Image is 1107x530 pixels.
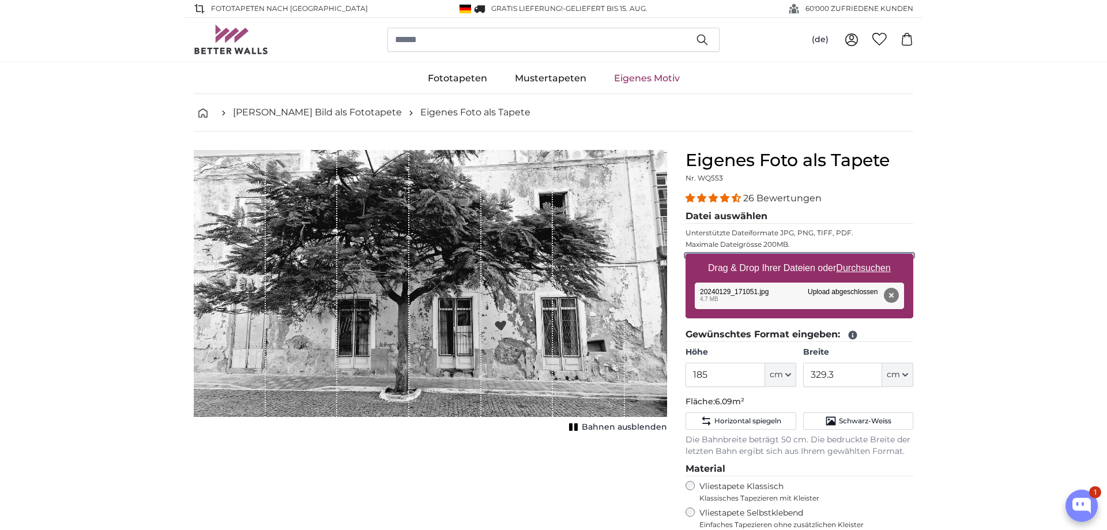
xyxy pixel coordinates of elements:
span: Nr. WQ553 [686,174,723,182]
button: Horizontal spiegeln [686,412,796,430]
span: Klassisches Tapezieren mit Kleister [699,494,903,503]
a: Eigenes Motiv [600,63,694,93]
legend: Gewünschtes Format eingeben: [686,328,913,342]
legend: Datei auswählen [686,209,913,224]
a: Eigenes Foto als Tapete [420,106,530,119]
label: Breite [803,347,913,358]
button: (de) [803,29,838,50]
p: Die Bahnbreite beträgt 50 cm. Die bedruckte Breite der letzten Bahn ergibt sich aus Ihrem gewählt... [686,434,913,457]
a: [PERSON_NAME] Bild als Fototapete [233,106,402,119]
span: cm [887,369,900,381]
span: Geliefert bis 15. Aug. [566,4,647,13]
button: Schwarz-Weiss [803,412,913,430]
span: cm [770,369,783,381]
u: Durchsuchen [837,263,891,273]
p: Unterstützte Dateiformate JPG, PNG, TIFF, PDF. [686,228,913,238]
span: Schwarz-Weiss [839,416,891,426]
label: Vliestapete Selbstklebend [699,508,913,529]
span: 6.09m² [715,396,744,407]
label: Drag & Drop Ihrer Dateien oder [703,257,895,280]
button: cm [882,363,913,387]
span: 4.54 stars [686,193,743,204]
button: cm [765,363,796,387]
button: Open chatbox [1065,490,1098,522]
h1: Eigenes Foto als Tapete [686,150,913,171]
img: Deutschland [460,5,471,13]
label: Höhe [686,347,796,358]
span: 26 Bewertungen [743,193,822,204]
a: Mustertapeten [501,63,600,93]
a: Fototapeten [414,63,501,93]
span: Einfaches Tapezieren ohne zusätzlichen Kleister [699,520,913,529]
div: 1 of 1 [194,150,667,435]
p: Maximale Dateigrösse 200MB. [686,240,913,249]
span: Horizontal spiegeln [714,416,781,426]
span: Fototapeten nach [GEOGRAPHIC_DATA] [211,3,368,14]
span: 60'000 ZUFRIEDENE KUNDEN [805,3,913,14]
div: 1 [1089,486,1101,498]
span: - [563,4,647,13]
button: Bahnen ausblenden [566,419,667,435]
p: Fläche: [686,396,913,408]
span: Bahnen ausblenden [582,422,667,433]
label: Vliestapete Klassisch [699,481,903,503]
span: GRATIS Lieferung! [491,4,563,13]
legend: Material [686,462,913,476]
img: Betterwalls [194,25,269,54]
nav: breadcrumbs [194,94,913,131]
